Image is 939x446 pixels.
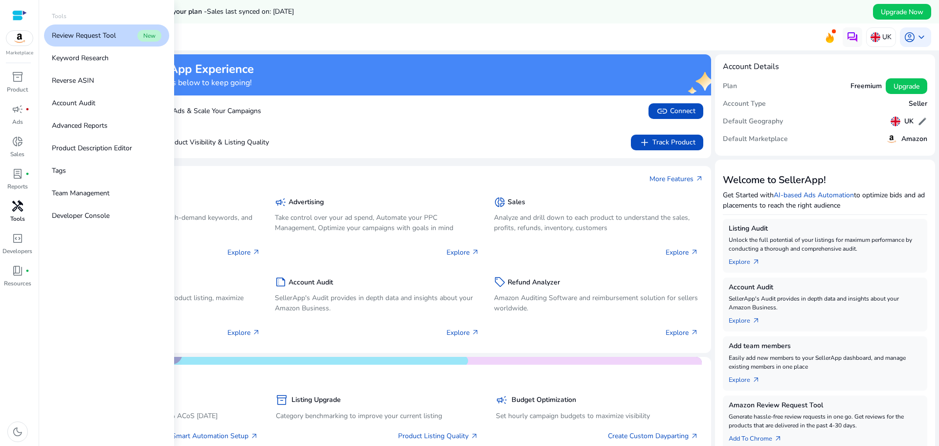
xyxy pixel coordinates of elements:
[227,247,260,258] p: Explore
[729,342,921,351] h5: Add team members
[729,401,921,410] h5: Amazon Review Request Tool
[470,432,478,440] span: arrow_outward
[227,328,260,338] p: Explore
[289,279,333,287] h5: Account Audit
[25,107,29,111] span: fiber_manual_record
[471,329,479,336] span: arrow_outward
[25,269,29,273] span: fiber_manual_record
[275,276,287,288] span: summarize
[909,100,927,108] h5: Seller
[494,293,698,313] p: Amazon Auditing Software and reimbursement solution for sellers worldwide.
[774,190,854,200] a: AI-based Ads Automation
[723,100,766,108] h5: Account Type
[25,172,29,176] span: fiber_manual_record
[447,328,479,338] p: Explore
[12,200,23,212] span: handyman
[65,8,294,16] h5: Data syncs run less frequently on your plan -
[496,411,698,421] p: Set hourly campaign budgets to maximize visibility
[608,431,698,441] a: Create Custom Dayparting
[691,432,698,440] span: arrow_outward
[2,247,32,256] p: Developers
[631,135,703,150] button: addTrack Product
[723,82,737,91] h5: Plan
[10,214,25,223] p: Tools
[6,49,33,57] p: Marketplace
[52,53,109,63] p: Keyword Research
[656,105,695,117] span: Connect
[471,248,479,256] span: arrow_outward
[52,188,110,198] p: Team Management
[207,7,294,16] span: Sales last synced on: [DATE]
[648,103,703,119] button: linkConnect
[891,117,900,126] img: uk.svg
[639,137,650,148] span: add
[904,117,914,126] h5: UK
[275,212,479,233] p: Take control over your ad spend, Automate your PPC Management, Optimize your campaigns with goals...
[52,30,116,41] p: Review Request Tool
[52,98,95,108] p: Account Audit
[901,135,927,143] h5: Amazon
[496,394,508,406] span: campaign
[508,279,560,287] h5: Refund Analyzer
[882,28,892,46] p: UK
[729,371,768,385] a: Explorearrow_outward
[723,62,779,71] h4: Account Details
[10,150,24,159] p: Sales
[894,81,919,92] span: Upgrade
[447,247,479,258] p: Explore
[666,328,698,338] p: Explore
[137,30,161,42] span: New
[398,431,478,441] a: Product Listing Quality
[275,293,479,313] p: SellerApp's Audit provides in depth data and insights about your Amazon Business.
[656,105,668,117] span: link
[12,117,23,126] p: Ads
[873,4,931,20] button: Upgrade Now
[881,7,923,17] span: Upgrade Now
[7,182,28,191] p: Reports
[752,258,760,266] span: arrow_outward
[252,329,260,336] span: arrow_outward
[494,276,506,288] span: sell
[508,198,525,207] h5: Sales
[276,411,478,421] p: Category benchmarking to improve your current listing
[275,196,287,208] span: campaign
[729,412,921,430] p: Generate hassle-free review requests in one go. Get reviews for the products that are delivered i...
[691,329,698,336] span: arrow_outward
[6,31,33,46] img: amazon.svg
[291,396,341,404] h5: Listing Upgrade
[12,426,23,438] span: dark_mode
[729,353,921,371] p: Easily add new members to your SellerApp dashboard, and manage existing members in one place
[774,435,782,443] span: arrow_outward
[289,198,324,207] h5: Advertising
[250,432,258,440] span: arrow_outward
[12,233,23,244] span: code_blocks
[52,120,108,131] p: Advanced Reports
[276,394,288,406] span: inventory_2
[12,168,23,180] span: lab_profile
[666,247,698,258] p: Explore
[729,253,768,267] a: Explorearrow_outward
[886,78,927,94] button: Upgrade
[850,82,882,91] h5: Freemium
[723,190,927,211] p: Get Started with to optimize bids and ad placements to reach the right audience
[12,136,23,147] span: donut_small
[917,117,927,126] span: edit
[12,71,23,83] span: inventory_2
[729,430,790,444] a: Add To Chrome
[4,279,31,288] p: Resources
[886,133,897,145] img: amazon.svg
[494,212,698,233] p: Analyze and drill down to each product to understand the sales, profits, refunds, inventory, cust...
[723,174,927,186] h3: Welcome to SellerApp!
[252,248,260,256] span: arrow_outward
[7,85,28,94] p: Product
[752,376,760,384] span: arrow_outward
[729,283,921,292] h5: Account Audit
[52,75,94,86] p: Reverse ASIN
[52,165,66,176] p: Tags
[691,248,698,256] span: arrow_outward
[871,32,880,42] img: uk.svg
[12,103,23,115] span: campaign
[904,31,916,43] span: account_circle
[729,312,768,326] a: Explorearrow_outward
[52,143,132,153] p: Product Description Editor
